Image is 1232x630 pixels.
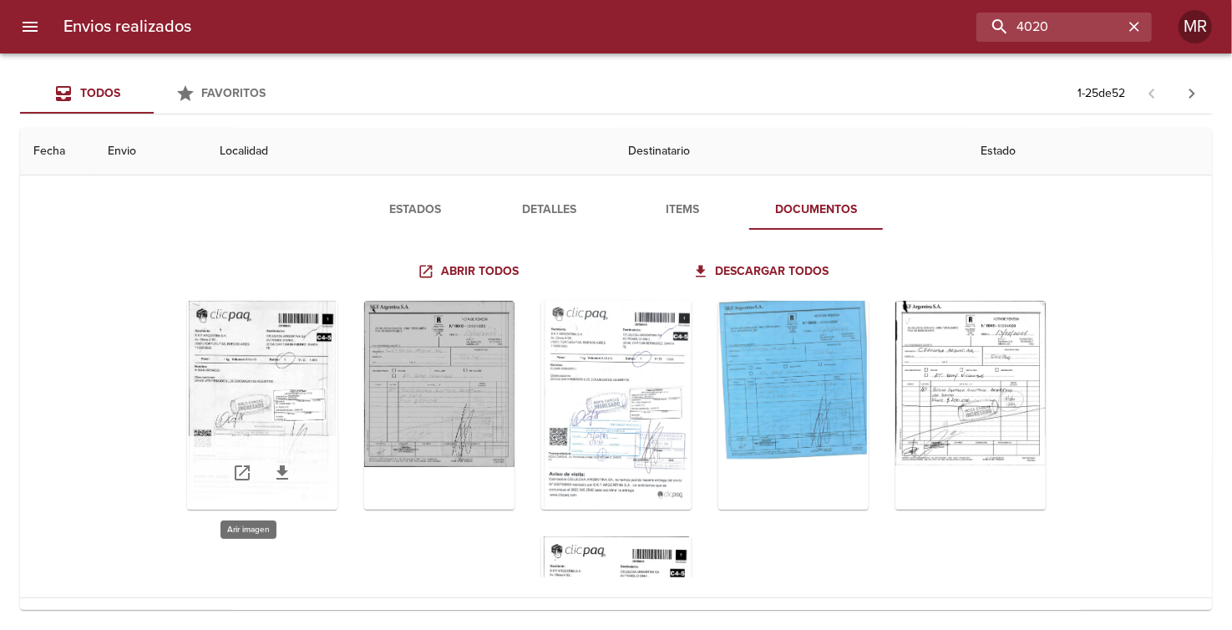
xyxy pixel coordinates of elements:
th: Fecha [20,128,94,175]
span: Descargar todos [696,262,829,282]
a: Abrir todos [414,257,525,287]
span: Todos [80,86,120,100]
div: MR [1179,10,1212,43]
a: Descargar todos [689,257,836,287]
a: Abrir [222,453,262,493]
span: Abrir todos [421,262,519,282]
span: Estados [359,200,473,221]
span: Favoritos [202,86,266,100]
th: Envio [94,128,205,175]
div: Arir imagen [541,301,692,510]
div: Abrir información de usuario [1179,10,1212,43]
span: Items [626,200,740,221]
div: Arir imagen [895,301,1046,510]
h6: Envios realizados [63,13,191,40]
div: Tabs detalle de guia [349,190,884,230]
div: Arir imagen [718,301,869,510]
span: Documentos [760,200,874,221]
div: Tabs Envios [20,74,287,114]
th: Destinatario [615,128,968,175]
input: buscar [976,13,1123,42]
th: Estado [968,128,1212,175]
a: Descargar [262,453,302,493]
span: Pagina siguiente [1172,74,1212,114]
div: Arir imagen [364,301,515,510]
button: menu [10,7,50,47]
span: Detalles [493,200,606,221]
th: Localidad [206,128,615,175]
p: 1 - 25 de 52 [1077,85,1125,102]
